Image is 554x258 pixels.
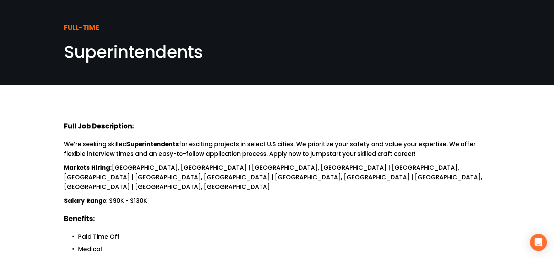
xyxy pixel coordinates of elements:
[64,214,94,223] strong: Benefits:
[64,163,490,192] p: [GEOGRAPHIC_DATA], [GEOGRAPHIC_DATA] | [GEOGRAPHIC_DATA], [GEOGRAPHIC_DATA] | [GEOGRAPHIC_DATA], ...
[64,40,203,64] span: Superintendents
[78,244,490,254] p: Medical
[64,121,134,131] strong: Full Job Description:
[64,23,99,32] strong: FULL-TIME
[64,196,106,205] strong: Salary Range
[64,196,490,206] p: : $90K - $130K
[78,232,490,242] p: Paid Time Off
[127,140,179,148] strong: Superintendents
[64,163,112,172] strong: Markets Hiring:
[530,234,547,251] div: Open Intercom Messenger
[64,139,490,159] p: We’re seeking skilled for exciting projects in select U.S cities. We prioritize your safety and v...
